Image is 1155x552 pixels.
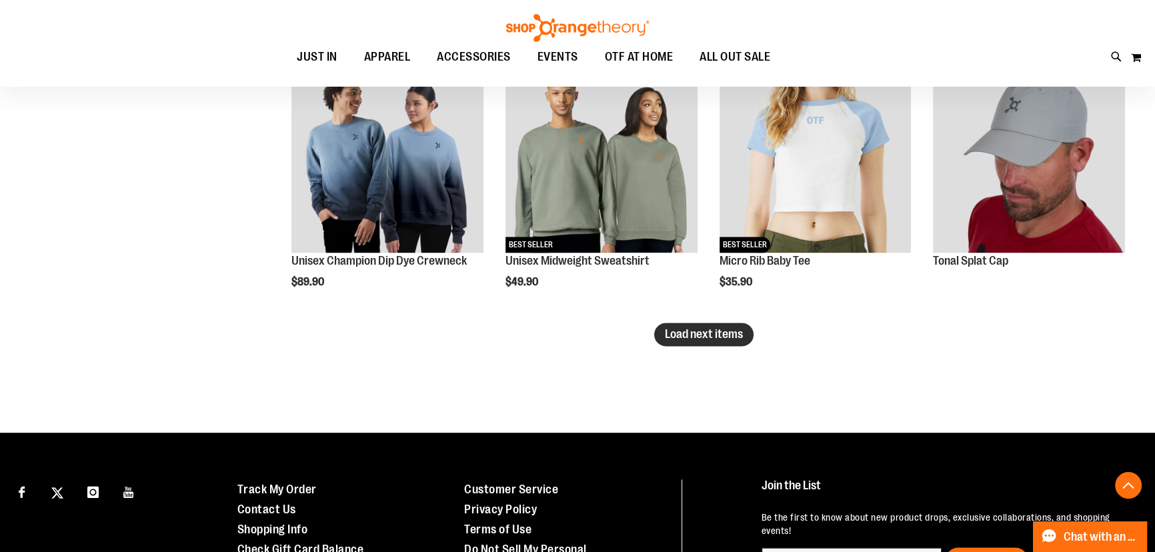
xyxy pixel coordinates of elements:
span: ACCESSORIES [437,42,511,72]
span: JUST IN [297,42,337,72]
div: product [926,54,1132,289]
a: Tonal Splat Cap [933,254,1008,267]
button: Chat with an Expert [1033,521,1148,552]
span: Chat with an Expert [1064,531,1139,543]
span: $49.90 [505,276,540,288]
a: Track My Order [237,483,317,496]
img: Product image for Grey Tonal Splat Cap [933,61,1125,253]
span: ALL OUT SALE [700,42,770,72]
button: Load next items [654,323,754,346]
a: Visit our Youtube page [117,479,141,503]
a: Terms of Use [464,523,531,536]
span: Load next items [665,327,743,341]
h4: Join the List [762,479,1126,504]
button: Back To Top [1115,472,1142,499]
a: Customer Service [464,483,558,496]
span: OTF AT HOME [605,42,674,72]
a: Visit our Facebook page [10,479,33,503]
a: Unisex Midweight Sweatshirt [505,254,650,267]
div: product [285,54,490,322]
a: Contact Us [237,503,296,516]
div: product [499,54,704,322]
a: Product image for Grey Tonal Splat CapNEW [933,61,1125,255]
img: Unisex Champion Dip Dye Crewneck [291,61,483,253]
span: $35.90 [720,276,754,288]
img: Shop Orangetheory [504,14,651,42]
span: $89.90 [291,276,326,288]
a: Unisex Champion Dip Dye Crewneck [291,254,467,267]
span: BEST SELLER [505,237,556,253]
a: Privacy Policy [464,503,537,516]
img: Twitter [51,487,63,499]
a: Micro Rib Baby TeeNEWBEST SELLER [720,61,912,255]
a: Unisex Midweight SweatshirtNEWBEST SELLER [505,61,698,255]
div: product [713,54,918,322]
a: Shopping Info [237,523,308,536]
a: Visit our X page [46,479,69,503]
span: BEST SELLER [720,237,770,253]
span: APPAREL [364,42,411,72]
img: Micro Rib Baby Tee [720,61,912,253]
img: Unisex Midweight Sweatshirt [505,61,698,253]
a: Micro Rib Baby Tee [720,254,810,267]
p: Be the first to know about new product drops, exclusive collaborations, and shopping events! [762,511,1126,537]
span: EVENTS [537,42,578,72]
a: Unisex Champion Dip Dye CrewneckNEW [291,61,483,255]
a: Visit our Instagram page [81,479,105,503]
